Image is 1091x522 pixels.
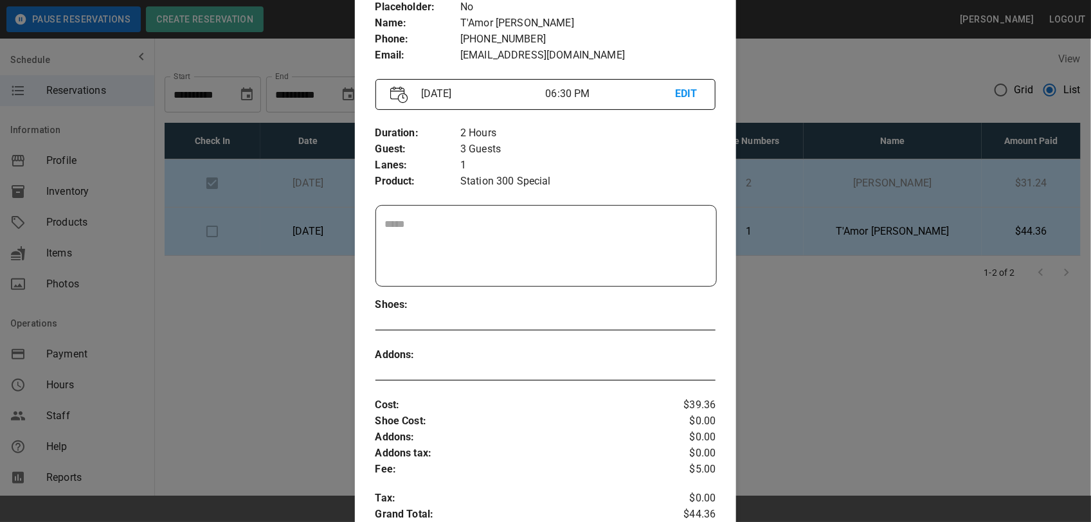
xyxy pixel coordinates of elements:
[659,397,716,413] p: $39.36
[375,413,660,429] p: Shoe Cost :
[460,15,716,32] p: T'Amor [PERSON_NAME]
[659,446,716,462] p: $0.00
[460,48,716,64] p: [EMAIL_ADDRESS][DOMAIN_NAME]
[375,125,460,141] p: Duration :
[416,86,546,102] p: [DATE]
[659,462,716,478] p: $5.00
[460,141,716,157] p: 3 Guests
[659,413,716,429] p: $0.00
[375,297,460,313] p: Shoes :
[375,15,460,32] p: Name :
[390,86,408,104] img: Vector
[375,397,660,413] p: Cost :
[675,86,701,102] p: EDIT
[460,32,716,48] p: [PHONE_NUMBER]
[375,174,460,190] p: Product :
[375,347,460,363] p: Addons :
[659,429,716,446] p: $0.00
[375,48,460,64] p: Email :
[375,446,660,462] p: Addons tax :
[460,174,716,190] p: Station 300 Special
[545,86,675,102] p: 06:30 PM
[375,141,460,157] p: Guest :
[460,125,716,141] p: 2 Hours
[375,157,460,174] p: Lanes :
[375,32,460,48] p: Phone :
[460,157,716,174] p: 1
[375,462,660,478] p: Fee :
[659,491,716,507] p: $0.00
[375,429,660,446] p: Addons :
[375,491,660,507] p: Tax :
